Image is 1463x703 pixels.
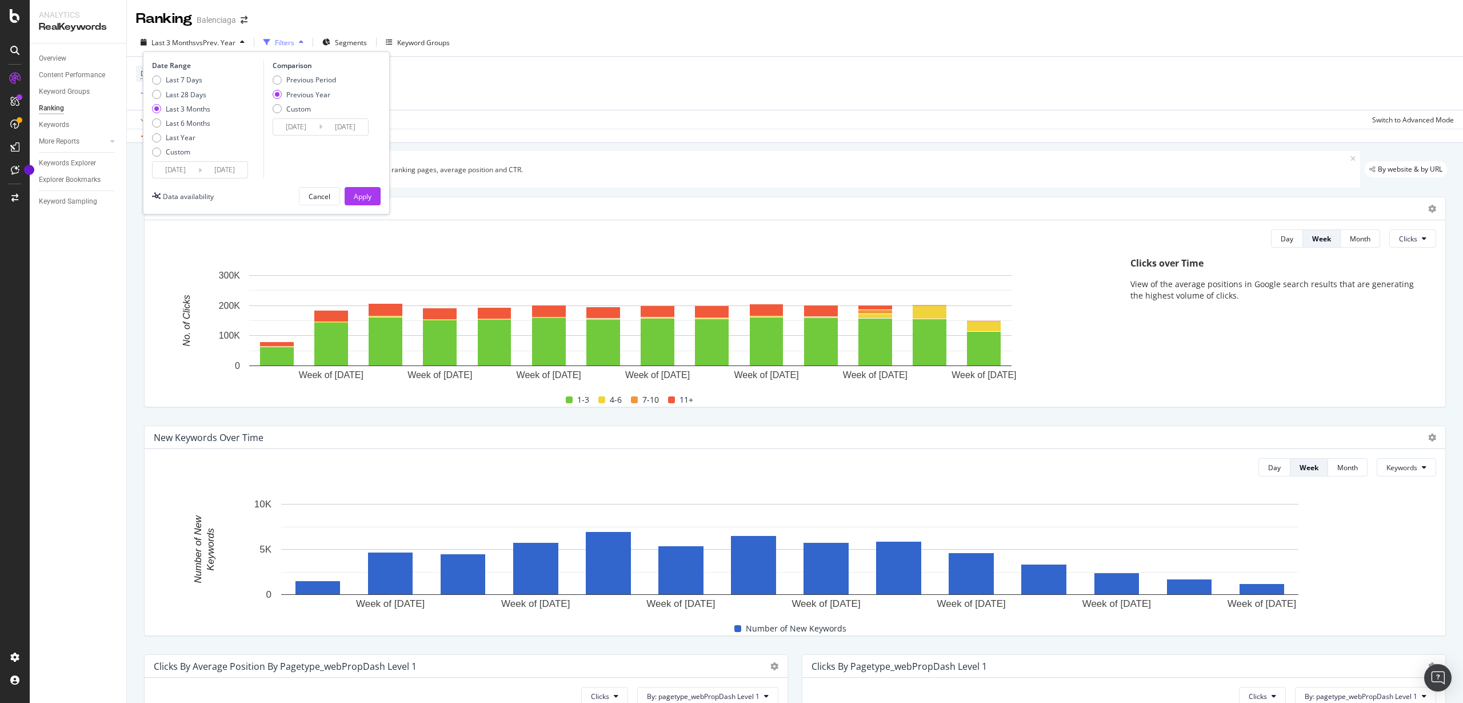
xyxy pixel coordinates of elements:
[166,118,210,128] div: Last 6 Months
[166,75,202,85] div: Last 7 Days
[286,104,311,114] div: Custom
[610,393,622,407] span: 4-6
[1389,229,1436,248] button: Clicks
[746,622,846,636] span: Number of New Keywords
[1386,463,1417,472] span: Keywords
[286,90,330,100] div: Previous Year
[254,499,272,510] text: 10K
[1268,463,1281,472] div: Day
[241,16,247,24] div: arrow-right-arrow-left
[679,393,693,407] span: 11+
[154,498,1425,612] svg: A chart.
[356,598,425,609] text: Week of [DATE]
[309,192,330,201] div: Cancel
[136,110,169,129] button: Apply
[136,33,249,51] button: Last 3 MonthsvsPrev. Year
[646,598,715,609] text: Week of [DATE]
[235,362,240,371] text: 0
[354,192,371,201] div: Apply
[39,119,69,131] div: Keywords
[153,162,198,178] input: Start Date
[1300,463,1318,472] div: Week
[1372,115,1454,125] div: Switch to Advanced Mode
[39,53,66,65] div: Overview
[1305,692,1417,701] span: By: pagetype_webPropDash Level 1
[273,104,336,114] div: Custom
[166,133,195,142] div: Last Year
[1249,692,1267,701] span: Clicks
[381,33,454,51] button: Keyword Groups
[39,196,118,208] a: Keyword Sampling
[39,174,101,186] div: Explorer Bookmarks
[625,370,690,380] text: Week of [DATE]
[1271,229,1303,248] button: Day
[39,119,118,131] a: Keywords
[1312,234,1331,244] div: Week
[812,661,987,672] div: Clicks by pagetype_webPropDash Level 1
[39,136,107,148] a: More Reports
[166,147,190,157] div: Custom
[335,38,367,47] span: Segments
[39,53,118,65] a: Overview
[39,21,117,34] div: RealKeywords
[219,331,241,341] text: 100K
[397,38,450,47] div: Keyword Groups
[152,104,210,114] div: Last 3 Months
[273,90,336,100] div: Previous Year
[39,102,64,114] div: Ranking
[1258,458,1290,476] button: Day
[843,370,908,380] text: Week of [DATE]
[322,119,368,135] input: End Date
[1337,463,1358,472] div: Month
[647,692,760,701] span: By: pagetype_webPropDash Level 1
[24,165,34,175] div: Tooltip anchor
[407,370,472,380] text: Week of [DATE]
[39,157,96,169] div: Keywords Explorer
[193,165,1350,174] div: Understand how your site is performing on the SERP. Evaluate ranking pages, average position and ...
[152,90,210,100] div: Last 28 Days
[39,9,117,21] div: Analytics
[196,38,235,47] span: vs Prev. Year
[39,86,90,98] div: Keyword Groups
[39,86,118,98] a: Keyword Groups
[286,75,336,85] div: Previous Period
[154,269,1106,383] svg: A chart.
[1378,166,1442,173] span: By website & by URL
[1328,458,1368,476] button: Month
[39,69,118,81] a: Content Performance
[299,187,340,205] button: Cancel
[299,370,363,380] text: Week of [DATE]
[152,75,210,85] div: Last 7 Days
[182,295,191,347] text: No. of Clicks
[151,38,196,47] span: Last 3 Months
[1341,229,1380,248] button: Month
[193,515,203,583] text: Number of New
[273,119,319,135] input: Start Date
[266,590,271,601] text: 0
[141,69,162,78] span: Device
[792,598,860,609] text: Week of [DATE]
[318,33,371,51] button: Segments
[39,136,79,148] div: More Reports
[1082,598,1151,609] text: Week of [DATE]
[154,432,263,443] div: New Keywords Over Time
[152,133,210,142] div: Last Year
[39,102,118,114] a: Ranking
[152,61,261,70] div: Date Range
[202,162,247,178] input: End Date
[152,147,210,157] div: Custom
[1130,279,1425,301] p: View of the average positions in Google search results that are generating the highest volume of ...
[937,598,1006,609] text: Week of [DATE]
[591,692,609,701] span: Clicks
[219,301,241,311] text: 200K
[39,174,118,186] a: Explorer Bookmarks
[166,104,210,114] div: Last 3 Months
[734,370,798,380] text: Week of [DATE]
[259,545,271,555] text: 5K
[39,157,118,169] a: Keywords Explorer
[154,661,417,672] div: Clicks By Average Position by pagetype_webPropDash Level 1
[39,196,97,208] div: Keyword Sampling
[1365,161,1447,177] div: legacy label
[1303,229,1341,248] button: Week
